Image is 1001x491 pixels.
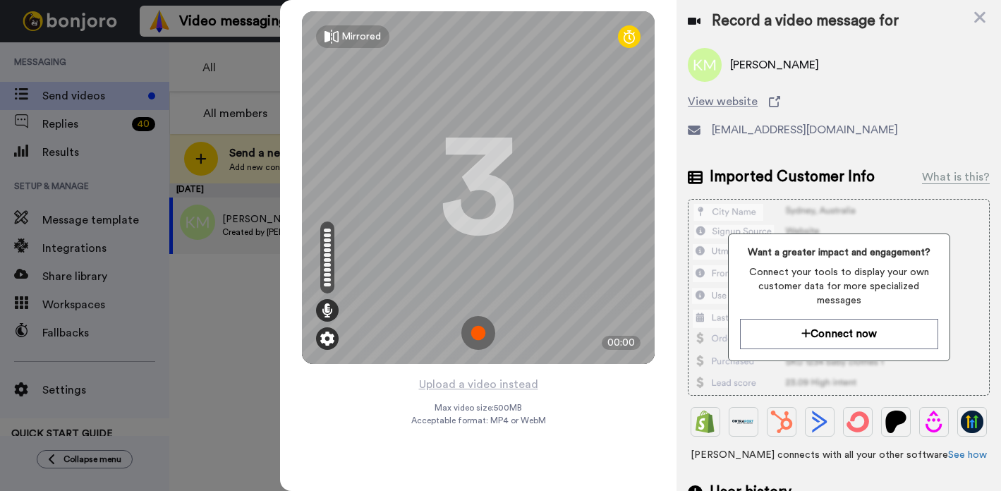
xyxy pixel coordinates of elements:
a: View website [688,93,990,110]
span: Imported Customer Info [710,166,875,188]
img: ic_gear.svg [320,332,334,346]
span: Acceptable format: MP4 or WebM [411,415,546,426]
img: Drip [923,411,945,433]
img: ActiveCampaign [808,411,831,433]
span: Max video size: 500 MB [435,402,522,413]
img: Hubspot [770,411,793,433]
div: What is this? [922,169,990,186]
span: Want a greater impact and engagement? [740,245,938,260]
div: 00:00 [602,336,641,350]
a: See how [948,450,987,460]
img: Ontraport [732,411,755,433]
span: Connect your tools to display your own customer data for more specialized messages [740,265,938,308]
button: Connect now [740,319,938,349]
span: [EMAIL_ADDRESS][DOMAIN_NAME] [712,121,898,138]
img: Shopify [694,411,717,433]
img: Patreon [885,411,907,433]
span: [PERSON_NAME] connects with all your other software [688,448,990,462]
div: 3 [439,135,517,241]
img: ConvertKit [847,411,869,433]
span: View website [688,93,758,110]
img: ic_record_start.svg [461,316,495,350]
button: Upload a video instead [415,375,542,394]
img: GoHighLevel [961,411,983,433]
